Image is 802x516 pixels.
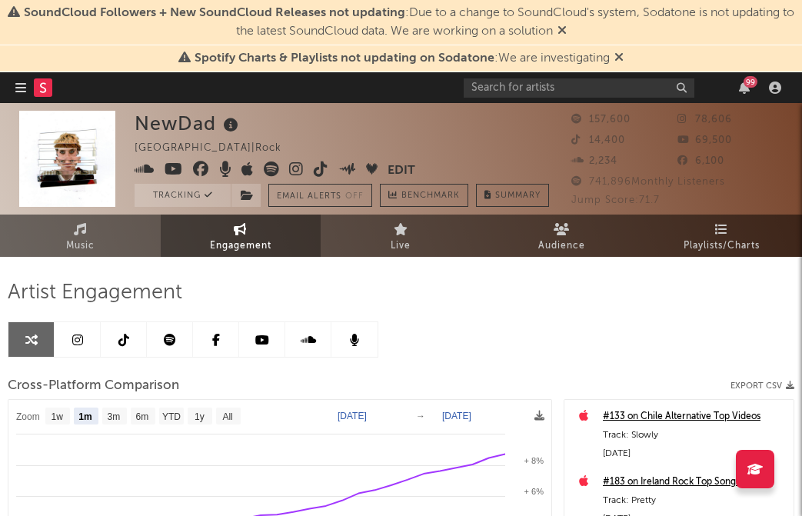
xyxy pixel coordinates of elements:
[524,456,544,465] text: + 8%
[52,411,64,422] text: 1w
[464,78,694,98] input: Search for artists
[603,444,786,463] div: [DATE]
[108,411,121,422] text: 3m
[614,52,624,65] span: Dismiss
[161,215,321,257] a: Engagement
[195,411,205,422] text: 1y
[391,237,411,255] span: Live
[641,215,802,257] a: Playlists/Charts
[416,411,425,421] text: →
[557,25,567,38] span: Dismiss
[677,156,724,166] span: 6,100
[481,215,642,257] a: Audience
[345,192,364,201] em: Off
[739,82,750,94] button: 99
[538,237,585,255] span: Audience
[730,381,794,391] button: Export CSV
[744,76,757,88] div: 99
[495,191,541,200] span: Summary
[195,52,494,65] span: Spotify Charts & Playlists not updating on Sodatone
[571,177,725,187] span: 741,896 Monthly Listeners
[603,426,786,444] div: Track: Slowly
[571,135,625,145] span: 14,400
[16,411,40,422] text: Zoom
[442,411,471,421] text: [DATE]
[603,491,786,510] div: Track: Pretty
[401,187,460,205] span: Benchmark
[162,411,181,422] text: YTD
[677,115,732,125] span: 78,606
[210,237,271,255] span: Engagement
[8,377,179,395] span: Cross-Platform Comparison
[571,195,660,205] span: Jump Score: 71.7
[78,411,92,422] text: 1m
[321,215,481,257] a: Live
[268,184,372,207] button: Email AlertsOff
[135,139,299,158] div: [GEOGRAPHIC_DATA] | Rock
[135,111,242,136] div: NewDad
[24,7,794,38] span: : Due to a change to SoundCloud's system, Sodatone is not updating to the latest SoundCloud data....
[571,156,617,166] span: 2,234
[66,237,95,255] span: Music
[136,411,149,422] text: 6m
[476,184,549,207] button: Summary
[677,135,732,145] span: 69,500
[524,487,544,496] text: + 6%
[684,237,760,255] span: Playlists/Charts
[603,408,786,426] a: #133 on Chile Alternative Top Videos
[338,411,367,421] text: [DATE]
[603,473,786,491] a: #183 on Ireland Rock Top Songs
[135,184,231,207] button: Tracking
[8,284,182,302] span: Artist Engagement
[24,7,405,19] span: SoundCloud Followers + New SoundCloud Releases not updating
[571,115,631,125] span: 157,600
[388,161,415,181] button: Edit
[195,52,610,65] span: : We are investigating
[380,184,468,207] a: Benchmark
[222,411,232,422] text: All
